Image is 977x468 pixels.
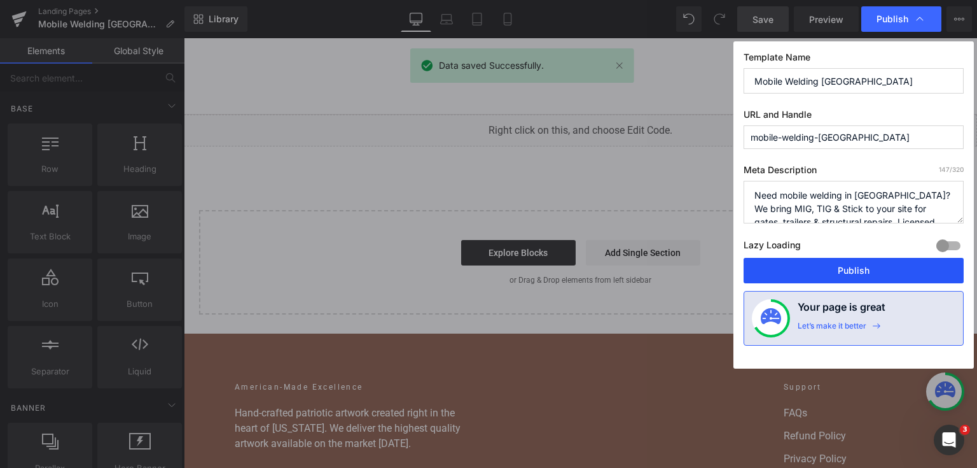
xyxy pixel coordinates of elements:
button: Publish [744,258,964,283]
h2: Support [600,343,742,355]
p: Hand-crafted patriotic artwork created right in the heart of [US_STATE]. We deliver the highest q... [51,367,293,413]
label: URL and Handle [744,109,964,125]
p: or Drag & Drop elements from left sidebar [36,238,758,246]
iframe: Intercom live chat [934,425,964,455]
h2: American-Made Excellence [51,343,293,355]
a: FAQs [600,367,742,383]
a: Add Single Section [402,202,516,227]
label: Lazy Loading [744,237,801,258]
img: onboarding-status.svg [761,308,781,329]
textarea: Need mobile welding in [GEOGRAPHIC_DATA]? We bring MIG, TIG & Stick to your site for gates, trail... [744,181,964,223]
label: Meta Description [744,164,964,181]
div: Let’s make it better [798,321,866,337]
a: Refund Policy [600,390,742,406]
a: Explore Blocks [277,202,392,227]
span: Publish [877,13,908,25]
label: Template Name [744,52,964,68]
span: 3 [960,425,970,435]
a: Privacy Policy [600,413,742,429]
h4: Your page is great [798,299,885,321]
span: 147 [939,166,950,173]
span: /320 [939,166,964,173]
